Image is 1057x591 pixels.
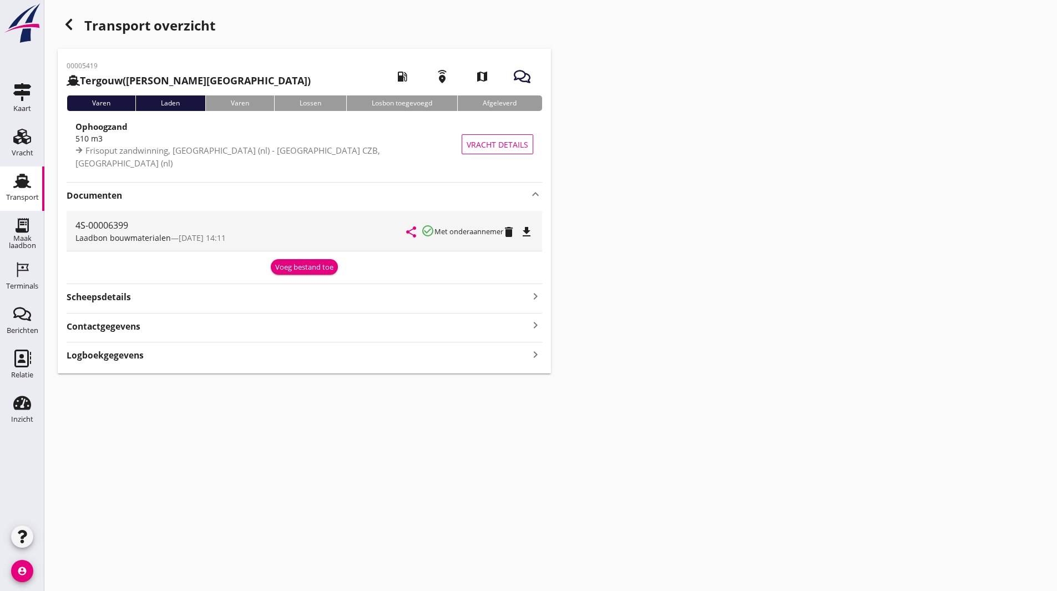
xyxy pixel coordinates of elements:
[135,95,205,111] div: Laden
[179,233,226,243] span: [DATE] 14:11
[75,219,407,232] div: 4S-00006399
[271,259,338,275] button: Voeg bestand toe
[520,225,533,239] i: file_download
[11,371,33,378] div: Relatie
[67,189,529,202] strong: Documenten
[421,224,434,238] i: check_circle_outline
[80,74,123,87] strong: Tergouw
[58,13,551,40] div: Transport overzicht
[67,73,311,88] h2: ([PERSON_NAME][GEOGRAPHIC_DATA])
[75,121,128,132] strong: Ophoogzand
[274,95,346,111] div: Lossen
[12,149,33,156] div: Vracht
[529,188,542,201] i: keyboard_arrow_up
[404,225,418,239] i: share
[427,61,458,92] i: emergency_share
[2,3,42,44] img: logo-small.a267ee39.svg
[6,282,38,290] div: Terminals
[529,289,542,304] i: keyboard_arrow_right
[67,320,140,333] strong: Contactgegevens
[67,95,135,111] div: Varen
[346,95,457,111] div: Losbon toegevoegd
[67,349,144,362] strong: Logboekgegevens
[467,61,498,92] i: map
[13,105,31,112] div: Kaart
[75,232,407,244] div: —
[75,145,380,169] span: Frisoput zandwinning, [GEOGRAPHIC_DATA] (nl) - [GEOGRAPHIC_DATA] CZB, [GEOGRAPHIC_DATA] (nl)
[7,327,38,334] div: Berichten
[434,226,503,236] small: Met onderaannemer
[457,95,542,111] div: Afgeleverd
[275,262,333,273] div: Voeg bestand toe
[467,139,528,150] span: Vracht details
[75,233,171,243] span: Laadbon bouwmaterialen
[11,560,33,582] i: account_circle
[11,416,33,423] div: Inzicht
[205,95,274,111] div: Varen
[6,194,39,201] div: Transport
[502,225,515,239] i: delete
[462,134,533,154] button: Vracht details
[67,291,131,304] strong: Scheepsdetails
[529,318,542,333] i: keyboard_arrow_right
[387,61,418,92] i: local_gas_station
[67,61,311,71] p: 00005419
[67,120,542,169] a: Ophoogzand510 m3Frisoput zandwinning, [GEOGRAPHIC_DATA] (nl) - [GEOGRAPHIC_DATA] CZB, [GEOGRAPHIC...
[75,133,464,144] div: 510 m3
[529,347,542,362] i: keyboard_arrow_right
